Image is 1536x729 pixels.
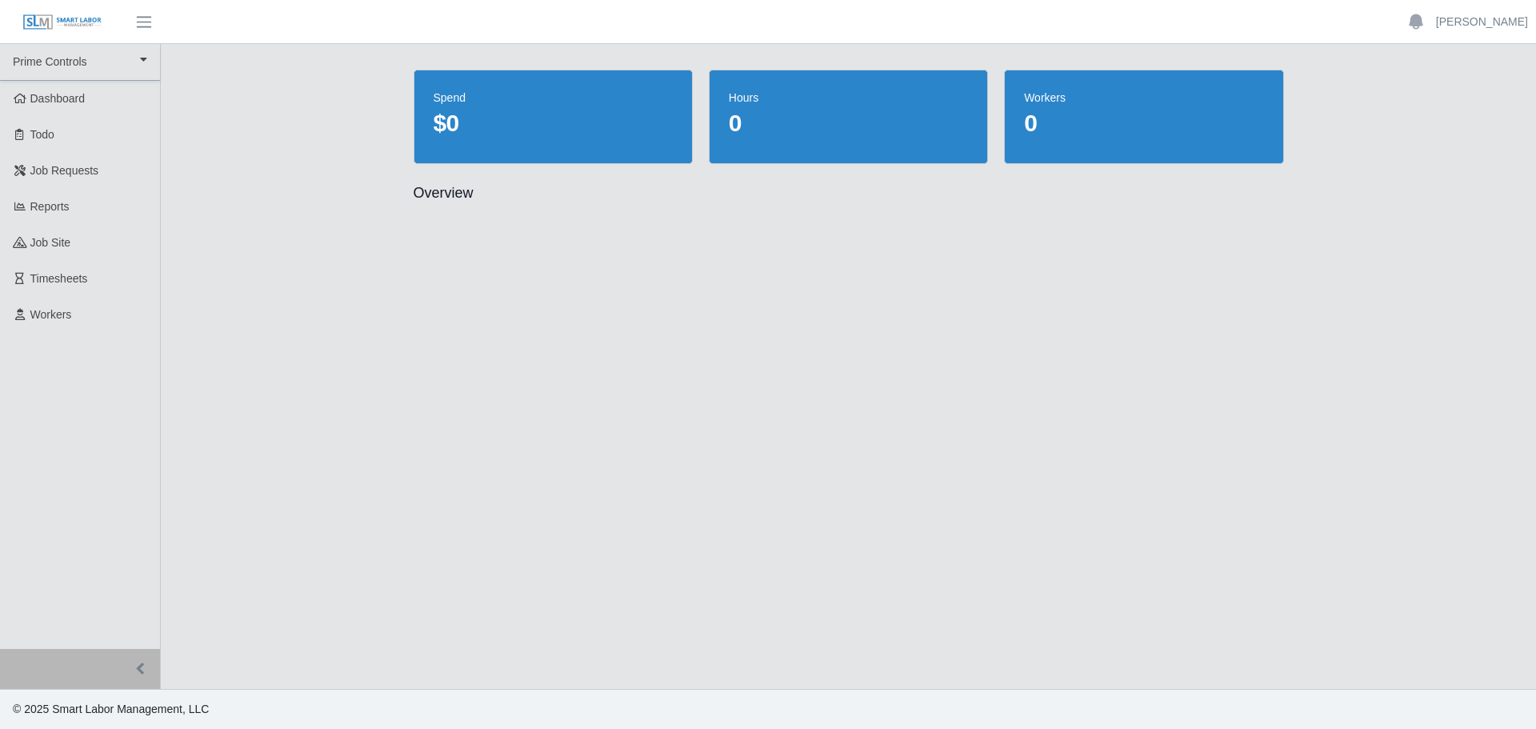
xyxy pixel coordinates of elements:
[1024,90,1263,106] dt: workers
[30,92,86,105] span: Dashboard
[1024,109,1263,138] dd: 0
[30,128,54,141] span: Todo
[30,200,70,213] span: Reports
[414,183,1284,202] h2: Overview
[434,109,673,138] dd: $0
[1436,14,1528,30] a: [PERSON_NAME]
[30,272,88,285] span: Timesheets
[434,90,673,106] dt: spend
[30,308,72,321] span: Workers
[729,90,968,106] dt: hours
[30,164,99,177] span: Job Requests
[30,236,71,249] span: job site
[22,14,102,31] img: SLM Logo
[13,703,209,715] span: © 2025 Smart Labor Management, LLC
[729,109,968,138] dd: 0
